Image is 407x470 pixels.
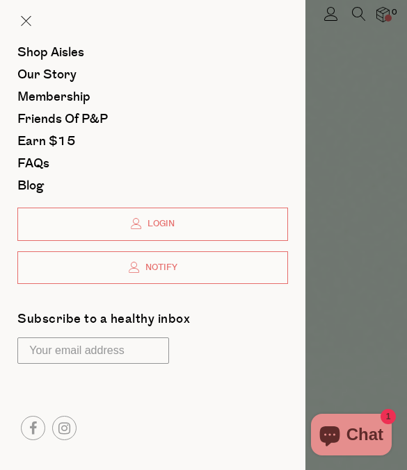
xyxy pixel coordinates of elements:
span: Shop Aisles [17,44,84,62]
span: Friends of P&P [17,110,108,128]
inbox-online-store-chat: Shopify online store chat [307,414,396,459]
a: Membership [17,91,288,103]
a: Our Story [17,69,288,81]
span: Notify [141,262,177,274]
label: Subscribe to a healthy inbox [17,313,190,330]
span: FAQs [17,155,49,173]
a: Blog [17,180,288,192]
a: FAQs [17,158,288,170]
a: Shop Aisles [17,47,288,59]
a: Friends of P&P [17,113,288,126]
span: Blog [17,177,44,195]
input: Your email address [17,337,169,364]
span: Earn $15 [17,133,76,151]
span: Login [144,218,175,230]
a: Earn $15 [17,135,288,148]
span: Membership [17,88,90,106]
a: Login [17,208,288,241]
a: Notify [17,251,288,285]
span: Our Story [17,66,77,84]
